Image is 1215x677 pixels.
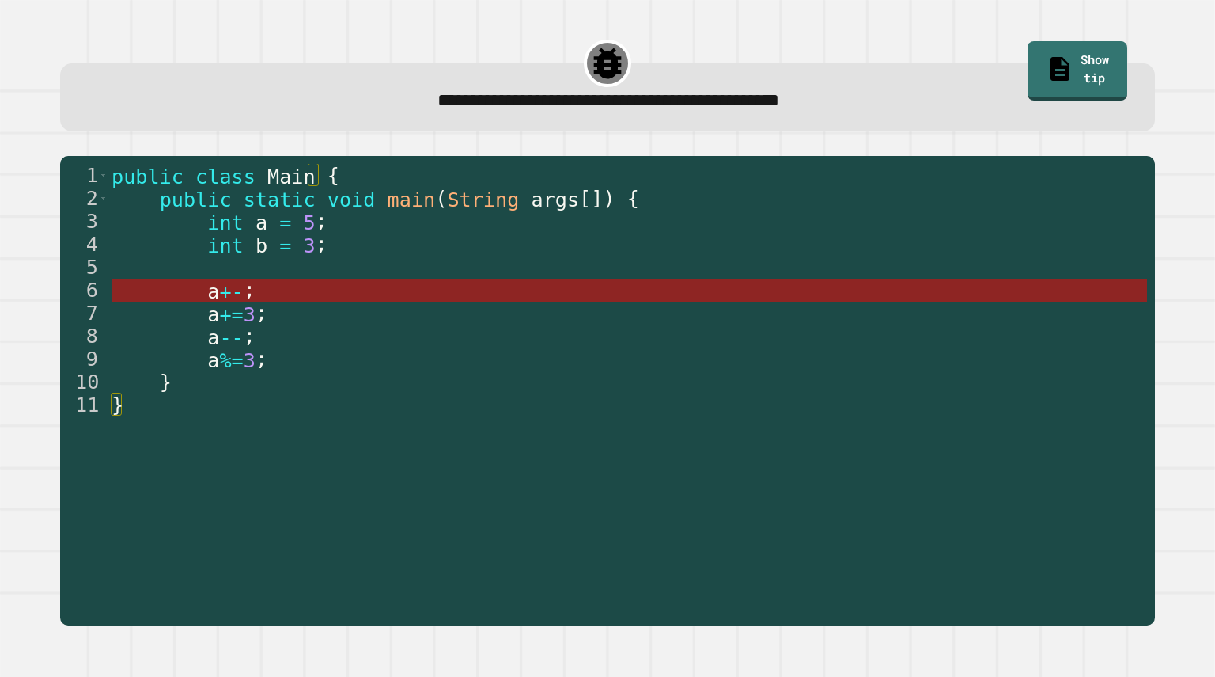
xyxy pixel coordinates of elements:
span: static [244,188,316,211]
div: 11 [60,394,108,416]
span: a [207,302,219,325]
div: 10 [60,371,108,394]
span: a [207,325,219,348]
div: 4 [60,233,108,256]
span: %= [219,348,243,371]
div: 8 [60,325,108,348]
div: 2 [60,187,108,210]
span: 3 [244,302,255,325]
a: Show tip [1028,41,1127,101]
span: += [219,302,243,325]
span: a [207,348,219,371]
span: int [207,211,243,234]
span: main [388,188,436,211]
span: +- [219,280,243,302]
span: args [532,188,580,211]
div: 3 [60,210,108,233]
span: int [207,234,243,257]
span: public [160,188,232,211]
span: void [327,188,376,211]
span: a [207,280,219,302]
div: 6 [60,279,108,302]
span: b [255,234,267,257]
span: Toggle code folding, rows 2 through 10 [99,187,108,210]
span: Toggle code folding, rows 1 through 11 [99,164,108,187]
span: Main [267,165,316,188]
span: = [279,211,291,234]
span: a [255,211,267,234]
span: 5 [304,211,316,234]
div: 7 [60,302,108,325]
div: 1 [60,164,108,187]
span: 3 [244,348,255,371]
span: class [195,165,255,188]
span: -- [219,325,243,348]
span: 3 [304,234,316,257]
span: public [112,165,184,188]
div: 5 [60,256,108,279]
div: 9 [60,348,108,371]
span: = [279,234,291,257]
span: String [447,188,519,211]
